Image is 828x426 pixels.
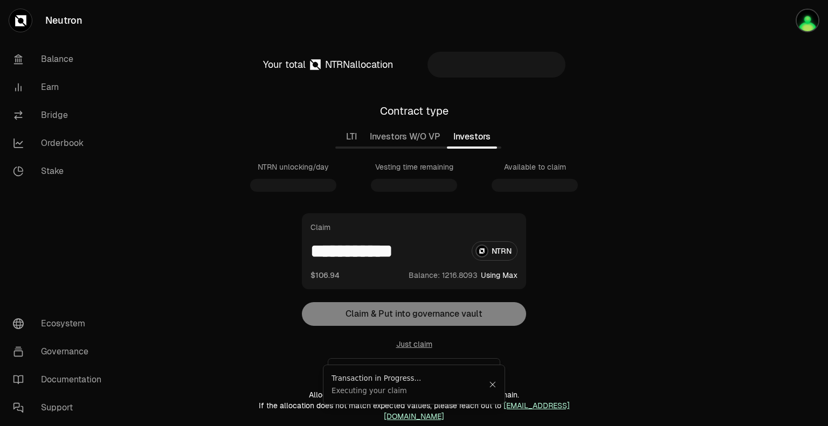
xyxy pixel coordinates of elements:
[4,129,116,157] a: Orderbook
[325,58,350,71] span: NTRN
[4,366,116,394] a: Documentation
[447,126,497,148] button: Investors
[4,157,116,185] a: Stake
[396,339,432,350] button: Just claim
[229,389,599,400] div: Allocations are displayed based on the information on-chain.
[504,162,566,172] div: Available to claim
[363,126,447,148] button: Investors W/O VP
[4,45,116,73] a: Balance
[796,9,819,32] img: Justanotherfarmer
[325,57,393,72] div: allocation
[4,73,116,101] a: Earn
[380,103,448,118] div: Contract type
[375,162,453,172] div: Vesting time remaining
[229,400,599,422] div: If the allocation does not match expected values, please reach out to
[489,381,496,389] button: Close
[310,222,330,233] div: Claim
[4,394,116,422] a: Support
[4,338,116,366] a: Governance
[332,373,489,383] div: Transaction in Progress...
[332,386,489,396] div: Executing your claim
[481,270,517,281] button: Using Max
[4,310,116,338] a: Ecosystem
[340,126,363,148] button: LTI
[258,162,329,172] div: NTRN unlocking/day
[4,101,116,129] a: Bridge
[409,270,440,281] span: Balance:
[263,57,306,72] div: Your total
[310,269,340,281] button: $106.94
